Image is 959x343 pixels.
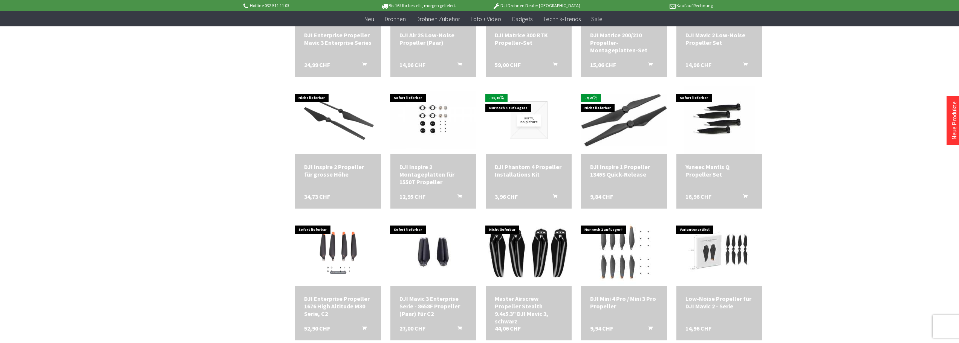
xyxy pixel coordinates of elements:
div: DJI Matrice 200/210 Propeller-Montageplatten-Set [590,31,658,54]
span: Technik-Trends [543,15,581,23]
button: In den Warenkorb [448,325,466,334]
button: In den Warenkorb [544,193,562,203]
a: Sale [586,11,608,27]
div: Master Airscrew Propeller Stealth 9.4x5.3" DJI Mavic 3, schwarz [495,295,563,325]
div: DJI Enterprise Propeller 1676 High Altitude M30 Serie, C2 [304,295,372,317]
div: DJI Inspire 2 Montageplatten für 1550T Propeller [399,163,467,186]
a: Neue Produkte [950,101,958,140]
div: DJI Mini 4 Pro / Mini 3 Pro Propeller [590,295,658,310]
a: Neu [359,11,379,27]
a: Drohnen Zubehör [411,11,465,27]
span: Gadgets [512,15,532,23]
div: DJI Mavic 3 Enterprise Serie - 8658F Propeller (Paar) für C2 [399,295,467,317]
a: DJI Inspire 1 Propeller 1345S Quick-Release 9,84 CHF [590,163,658,178]
img: Low-Noise Propeller für DJI Mavic 2 - Serie [685,218,753,286]
span: 15,06 CHF [590,61,616,69]
span: Drohnen Zubehör [416,15,460,23]
a: DJI Phantom 4 Propeller Installations Kit 3,96 CHF In den Warenkorb [495,163,563,178]
a: DJI Mavic 2 Low-Noise Propeller Set 14,96 CHF In den Warenkorb [685,31,753,46]
button: In den Warenkorb [734,193,752,203]
span: 59,00 CHF [495,61,521,69]
img: Master Airscrew Propeller Stealth 9.4x5.3" DJI Mavic 3, schwarz [486,225,572,279]
span: Neu [364,15,374,23]
img: DJI Inspire 1 Propeller 1345S Quick-Release [581,94,667,146]
a: Technik-Trends [538,11,586,27]
span: 9,84 CHF [590,193,613,200]
a: DJI Matrice 300 RTK Propeller-Set 59,00 CHF In den Warenkorb [495,31,563,46]
span: 52,90 CHF [304,325,330,332]
button: In den Warenkorb [639,325,657,334]
p: Hotline 032 511 11 03 [242,1,360,10]
button: In den Warenkorb [734,61,752,71]
span: 3,96 CHF [495,193,518,200]
button: In den Warenkorb [544,61,562,71]
span: 27,00 CHF [399,325,425,332]
div: DJI Enterprise Propeller Mavic 3 Enterprise Series [304,31,372,46]
a: Low-Noise Propeller für DJI Mavic 2 - Serie 14,96 CHF [685,295,753,310]
button: In den Warenkorb [353,325,371,334]
img: Yuneec Mantis Q Propeller Set [684,86,755,154]
span: 14,96 CHF [685,325,711,332]
div: DJI Inspire 1 Propeller 1345S Quick-Release [590,163,658,178]
span: 9,94 CHF [590,325,613,332]
div: DJI Phantom 4 Propeller Installations Kit [495,163,563,178]
span: 34,73 CHF [304,193,330,200]
button: In den Warenkorb [448,61,466,71]
img: DJI Inspire 2 Montageplatten für 1550T Propeller [390,91,476,149]
div: DJI Mavic 2 Low-Noise Propeller Set [685,31,753,46]
a: DJI Enterprise Propeller 1676 High Altitude M30 Serie, C2 52,90 CHF In den Warenkorb [304,295,372,317]
a: DJI Inspire 2 Montageplatten für 1550T Propeller 12,95 CHF In den Warenkorb [399,163,467,186]
a: Gadgets [506,11,538,27]
p: Kauf auf Rechnung [595,1,713,10]
p: DJI Drohnen Dealer [GEOGRAPHIC_DATA] [477,1,595,10]
a: DJI Air 2S Low-Noise Propeller (Paar) 14,96 CHF In den Warenkorb [399,31,467,46]
div: DJI Air 2S Low-Noise Propeller (Paar) [399,31,467,46]
img: DJI Phantom 4 Propeller Installations Kit [510,101,548,139]
button: In den Warenkorb [353,61,371,71]
a: DJI Inspire 2 Propeller für grosse Höhe 34,73 CHF [304,163,372,178]
a: DJI Mavic 3 Enterprise Serie - 8658F Propeller (Paar) für C2 27,00 CHF In den Warenkorb [399,295,467,317]
a: DJI Matrice 200/210 Propeller-Montageplatten-Set 15,06 CHF In den Warenkorb [590,31,658,54]
span: Drohnen [385,15,406,23]
img: DJI Inspire 2 Propeller für grosse Höhe [295,91,381,149]
a: Master Airscrew Propeller Stealth 9.4x5.3" DJI Mavic 3, schwarz 44,06 CHF [495,295,563,325]
span: 44,06 CHF [495,325,521,332]
div: Yuneec Mantis Q Propeller Set [685,163,753,178]
button: In den Warenkorb [448,193,466,203]
span: Foto + Video [471,15,501,23]
div: DJI Inspire 2 Propeller für grosse Höhe [304,163,372,178]
img: DJI Enterprise Propeller 1676 High Altitude M30 Serie, C2 [295,228,381,276]
img: DJI Mini 4 Pro / Mini 3 Pro Propeller [581,218,666,286]
a: DJI Mini 4 Pro / Mini 3 Pro Propeller 9,94 CHF In den Warenkorb [590,295,658,310]
span: 12,95 CHF [399,193,425,200]
a: Foto + Video [465,11,506,27]
span: 14,96 CHF [685,61,711,69]
img: DJI Mavic 3 Enterprise Serie - 8658F Propeller (Paar) für C2 [390,221,476,283]
span: Sale [591,15,603,23]
span: 16,96 CHF [685,193,711,200]
span: 24,99 CHF [304,61,330,69]
button: In den Warenkorb [639,61,657,71]
p: Bis 16 Uhr bestellt, morgen geliefert. [360,1,477,10]
div: Low-Noise Propeller für DJI Mavic 2 - Serie [685,295,753,310]
a: Drohnen [379,11,411,27]
span: 14,96 CHF [399,61,425,69]
a: DJI Enterprise Propeller Mavic 3 Enterprise Series 24,99 CHF In den Warenkorb [304,31,372,46]
div: DJI Matrice 300 RTK Propeller-Set [495,31,563,46]
a: Yuneec Mantis Q Propeller Set 16,96 CHF In den Warenkorb [685,163,753,178]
